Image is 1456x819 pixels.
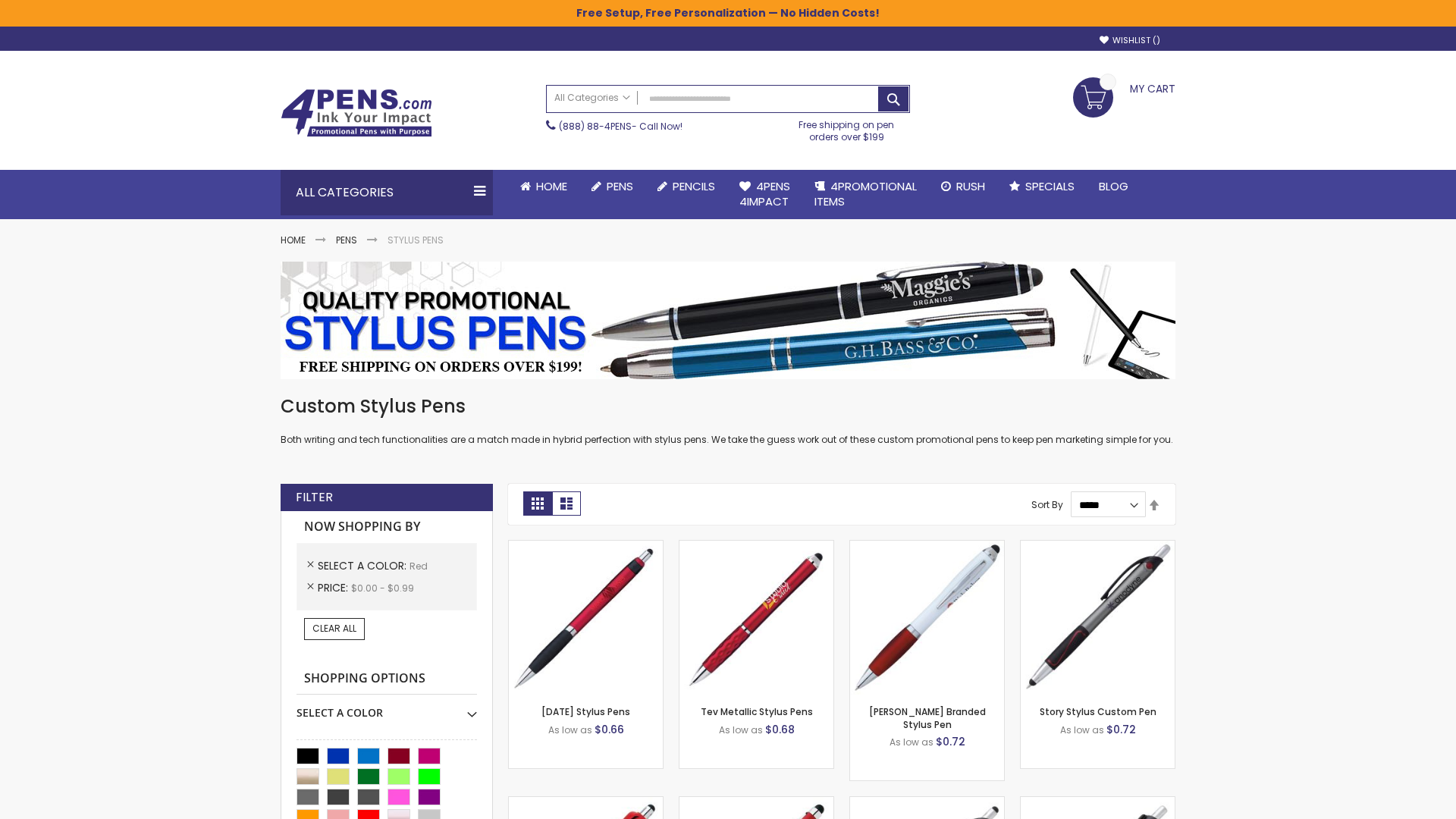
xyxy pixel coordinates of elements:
[281,170,493,215] div: All Categories
[509,540,663,553] a: Epiphany Stylus Pens-Red
[1087,170,1141,203] a: Blog
[554,92,630,104] span: All Categories
[351,582,414,595] span: $0.00 - $0.99
[509,796,663,809] a: Pearl Element Stylus Pens-Red
[1025,178,1075,194] span: Specials
[548,723,592,736] span: As low as
[318,580,351,595] span: Price
[850,540,1004,553] a: Ion White Branded Stylus Pen-Red
[409,560,428,573] span: Red
[312,622,356,635] span: Clear All
[1106,722,1136,737] span: $0.72
[719,723,763,736] span: As low as
[281,234,306,246] a: Home
[679,540,833,553] a: Tev Metallic Stylus Pens-Red
[559,120,682,133] span: - Call Now!
[297,511,477,543] strong: Now Shopping by
[508,170,579,203] a: Home
[814,178,917,209] span: 4PROMOTIONAL ITEMS
[388,234,444,246] strong: Stylus Pens
[802,170,929,219] a: 4PROMOTIONALITEMS
[679,541,833,695] img: Tev Metallic Stylus Pens-Red
[304,618,365,639] a: Clear All
[765,722,795,737] span: $0.68
[1021,540,1175,553] a: Story Stylus Custom Pen-Red
[1031,498,1063,511] label: Sort By
[509,541,663,695] img: Epiphany Stylus Pens-Red
[929,170,997,203] a: Rush
[536,178,567,194] span: Home
[336,234,357,246] a: Pens
[523,491,552,516] strong: Grid
[869,705,986,730] a: [PERSON_NAME] Branded Stylus Pen
[318,558,409,573] span: Select A Color
[1060,723,1104,736] span: As low as
[579,170,645,203] a: Pens
[281,89,432,137] img: 4Pens Custom Pens and Promotional Products
[890,736,934,748] span: As low as
[701,705,813,718] a: Tev Metallic Stylus Pens
[679,796,833,809] a: Custom Stylus Grip Pens-Red
[541,705,630,718] a: [DATE] Stylus Pens
[936,734,965,749] span: $0.72
[956,178,985,194] span: Rush
[1021,796,1175,809] a: Souvenir® Anthem Stylus Pen-Red
[850,541,1004,695] img: Ion White Branded Stylus Pen-Red
[281,394,1175,419] h1: Custom Stylus Pens
[727,170,802,219] a: 4Pens4impact
[739,178,790,209] span: 4Pens 4impact
[1040,705,1156,718] a: Story Stylus Custom Pen
[547,86,638,111] a: All Categories
[783,113,911,143] div: Free shipping on pen orders over $199
[559,120,632,133] a: (888) 88-4PENS
[297,663,477,695] strong: Shopping Options
[850,796,1004,809] a: Souvenir® Emblem Stylus Pen-Red
[595,722,624,737] span: $0.66
[607,178,633,194] span: Pens
[1100,35,1160,46] a: Wishlist
[1021,541,1175,695] img: Story Stylus Custom Pen-Red
[281,262,1175,379] img: Stylus Pens
[1099,178,1128,194] span: Blog
[645,170,727,203] a: Pencils
[997,170,1087,203] a: Specials
[296,489,333,506] strong: Filter
[281,394,1175,447] div: Both writing and tech functionalities are a match made in hybrid perfection with stylus pens. We ...
[297,695,477,720] div: Select A Color
[673,178,715,194] span: Pencils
